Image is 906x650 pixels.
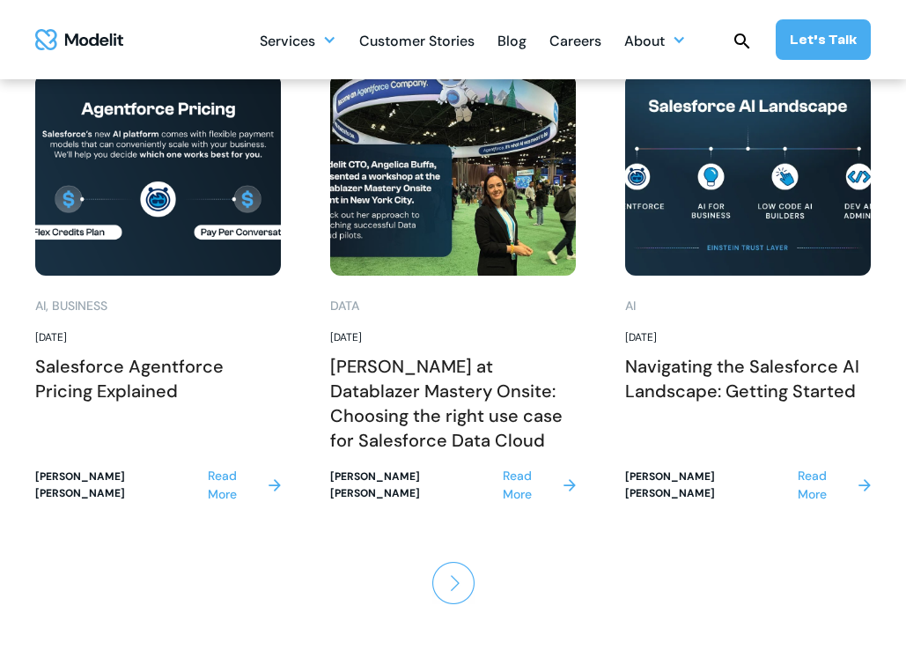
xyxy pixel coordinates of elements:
img: arrow right [432,562,475,604]
div: Careers [549,26,601,60]
div: Read More [503,467,556,504]
a: Read More [503,467,576,504]
div: Blog [497,26,527,60]
a: Blog [497,23,527,57]
div: About [624,23,686,57]
div: AI [625,297,636,315]
a: Read More [798,467,871,504]
img: right arrow [858,479,871,491]
div: , [46,297,48,315]
div: [PERSON_NAME] [PERSON_NAME] [35,469,201,502]
a: Read More [208,467,281,504]
div: About [624,26,665,60]
div: [PERSON_NAME] [PERSON_NAME] [625,469,791,502]
div: Data [330,297,359,315]
div: Services [260,23,336,57]
a: Customer Stories [359,23,475,57]
a: Careers [549,23,601,57]
div: [PERSON_NAME] [PERSON_NAME] [330,469,496,502]
div: List [35,554,871,612]
h2: Navigating the Salesforce AI Landscape: Getting Started [625,354,871,403]
div: Business [52,297,107,315]
a: home [35,29,123,51]
div: Read More [208,467,261,504]
div: [DATE] [330,329,576,346]
div: [DATE] [625,329,871,346]
div: [DATE] [35,329,281,346]
img: right arrow [269,479,281,491]
div: Let’s Talk [790,30,857,49]
a: Let’s Talk [776,19,871,60]
div: AI [35,297,46,315]
img: modelit logo [35,29,123,51]
h2: [PERSON_NAME] at Datablazer Mastery Onsite: Choosing the right use case for Salesforce Data Cloud [330,354,576,453]
h2: Salesforce Agentforce Pricing Explained [35,354,281,403]
a: Next Page [432,554,475,612]
div: Services [260,26,315,60]
img: right arrow [563,479,576,491]
div: Read More [798,467,851,504]
div: Customer Stories [359,26,475,60]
